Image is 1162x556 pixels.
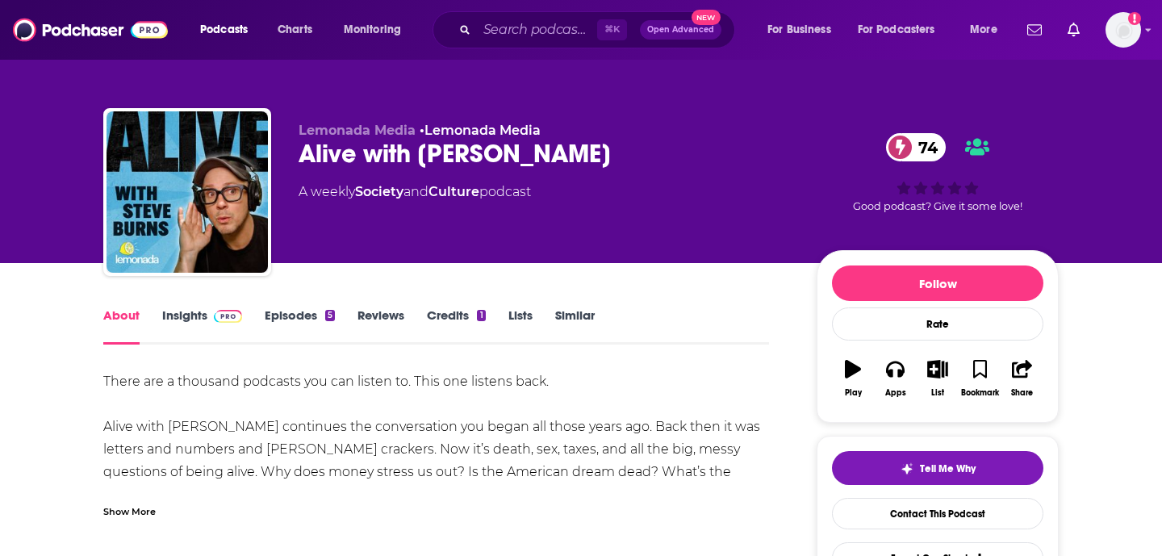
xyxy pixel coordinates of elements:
[189,17,269,43] button: open menu
[299,182,531,202] div: A weekly podcast
[355,184,403,199] a: Society
[832,265,1043,301] button: Follow
[1001,349,1043,408] button: Share
[959,349,1001,408] button: Bookmark
[920,462,976,475] span: Tell Me Why
[756,17,851,43] button: open menu
[265,307,335,345] a: Episodes5
[961,388,999,398] div: Bookmark
[1106,12,1141,48] img: User Profile
[448,11,750,48] div: Search podcasts, credits, & more...
[162,307,242,345] a: InsightsPodchaser Pro
[267,17,322,43] a: Charts
[299,123,416,138] span: Lemonada Media
[357,307,404,345] a: Reviews
[332,17,422,43] button: open menu
[424,123,541,138] a: Lemonada Media
[325,310,335,321] div: 5
[1128,12,1141,25] svg: Add a profile image
[278,19,312,41] span: Charts
[1021,16,1048,44] a: Show notifications dropdown
[931,388,944,398] div: List
[200,19,248,41] span: Podcasts
[901,462,913,475] img: tell me why sparkle
[477,17,597,43] input: Search podcasts, credits, & more...
[692,10,721,25] span: New
[1106,12,1141,48] span: Logged in as megcassidy
[103,307,140,345] a: About
[13,15,168,45] img: Podchaser - Follow, Share and Rate Podcasts
[214,310,242,323] img: Podchaser Pro
[427,307,485,345] a: Credits1
[832,498,1043,529] a: Contact This Podcast
[767,19,831,41] span: For Business
[853,200,1022,212] span: Good podcast? Give it some love!
[1011,388,1033,398] div: Share
[817,123,1059,223] div: 74Good podcast? Give it some love!
[847,17,959,43] button: open menu
[874,349,916,408] button: Apps
[902,133,946,161] span: 74
[832,451,1043,485] button: tell me why sparkleTell Me Why
[107,111,268,273] img: Alive with Steve Burns
[1061,16,1086,44] a: Show notifications dropdown
[845,388,862,398] div: Play
[403,184,428,199] span: and
[597,19,627,40] span: ⌘ K
[428,184,479,199] a: Culture
[640,20,721,40] button: Open AdvancedNew
[858,19,935,41] span: For Podcasters
[886,133,946,161] a: 74
[420,123,541,138] span: •
[970,19,997,41] span: More
[832,307,1043,341] div: Rate
[555,307,595,345] a: Similar
[477,310,485,321] div: 1
[917,349,959,408] button: List
[885,388,906,398] div: Apps
[508,307,533,345] a: Lists
[344,19,401,41] span: Monitoring
[647,26,714,34] span: Open Advanced
[832,349,874,408] button: Play
[959,17,1018,43] button: open menu
[1106,12,1141,48] button: Show profile menu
